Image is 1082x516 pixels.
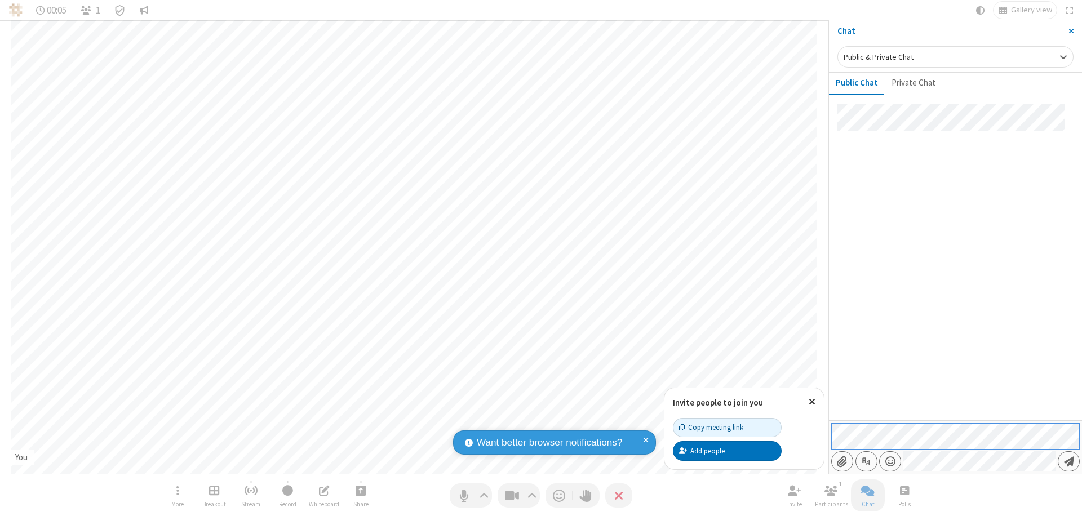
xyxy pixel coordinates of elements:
[829,73,885,94] button: Public Chat
[450,483,492,508] button: Mute (⌘+Shift+A)
[898,501,911,508] span: Polls
[279,501,296,508] span: Record
[270,479,304,511] button: Start recording
[778,479,812,511] button: Invite participants (⌘+Shift+I)
[885,73,942,94] button: Private Chat
[9,3,23,17] img: QA Selenium DO NOT DELETE OR CHANGE
[76,2,105,19] button: Open participant list
[161,479,194,511] button: Open menu
[546,483,573,508] button: Send a reaction
[888,479,921,511] button: Open poll
[972,2,990,19] button: Using system theme
[1061,2,1078,19] button: Fullscreen
[197,479,231,511] button: Manage Breakout Rooms
[96,5,100,16] span: 1
[525,483,540,508] button: Video setting
[241,501,260,508] span: Stream
[787,501,802,508] span: Invite
[837,25,1060,38] p: Chat
[1060,20,1082,42] button: Close sidebar
[679,422,743,433] div: Copy meeting link
[202,501,226,508] span: Breakout
[862,501,875,508] span: Chat
[344,479,378,511] button: Start sharing
[844,52,914,62] span: Public & Private Chat
[573,483,600,508] button: Raise hand
[135,2,153,19] button: Conversation
[1058,451,1080,471] button: Send message
[353,501,369,508] span: Share
[498,483,540,508] button: Stop video (⌘+Shift+V)
[879,451,901,471] button: Open menu
[673,418,782,437] button: Copy meeting link
[815,501,848,508] span: Participants
[234,479,268,511] button: Start streaming
[171,501,184,508] span: More
[994,2,1057,19] button: Change layout
[477,435,622,450] span: Want better browser notifications?
[836,479,845,489] div: 1
[109,2,131,19] div: Meeting details Encryption enabled
[673,397,763,408] label: Invite people to join you
[800,388,824,416] button: Close popover
[855,451,877,471] button: Show formatting
[309,501,339,508] span: Whiteboard
[47,5,66,16] span: 00:05
[605,483,632,508] button: End or leave meeting
[32,2,72,19] div: Timer
[851,479,885,511] button: Close chat
[477,483,492,508] button: Audio settings
[1011,6,1052,15] span: Gallery view
[673,441,782,460] button: Add people
[11,451,32,464] div: You
[307,479,341,511] button: Open shared whiteboard
[814,479,848,511] button: Open participant list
